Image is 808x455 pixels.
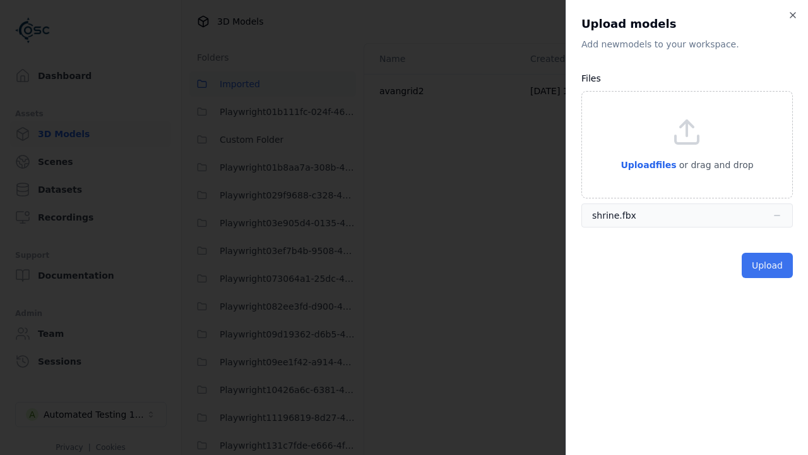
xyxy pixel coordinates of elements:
[742,253,793,278] button: Upload
[677,157,754,173] p: or drag and drop
[581,38,793,51] p: Add new model s to your workspace.
[621,160,676,170] span: Upload files
[592,209,636,222] div: shrine.fbx
[581,73,601,83] label: Files
[581,15,793,33] h2: Upload models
